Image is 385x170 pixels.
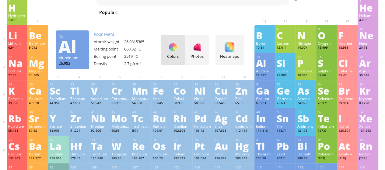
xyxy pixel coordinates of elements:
div: 118.71 [277,129,294,134]
div: Helium [359,13,377,18]
div: Barium [29,151,47,156]
div: Sulphur [318,68,335,73]
div: 15.999 [318,46,335,50]
div: 114.818 [256,129,274,134]
div: Zinc [235,96,253,101]
div: Au [215,141,232,151]
div: Hafnium [70,151,88,156]
div: 57 [50,138,67,142]
div: 27 [174,82,191,86]
span: H SO + NaOH [247,9,286,16]
div: Photos [185,54,209,59]
div: 2519 °C [124,54,155,59]
div: Rhodium [173,124,191,129]
div: 126.904 [338,129,356,134]
div: Ru [153,113,170,123]
div: 131.293 [359,129,377,134]
div: Gallium [256,96,274,101]
div: 92.906 [91,129,109,134]
div: 26 [153,82,170,86]
sub: 2 [214,12,215,16]
div: Ag [215,113,232,123]
div: Re [132,141,150,151]
div: Popular: [99,9,122,17]
div: P [297,58,315,68]
div: B [256,30,274,40]
div: 30 [236,82,253,86]
div: Cr [111,86,129,95]
div: 9 [339,27,356,31]
div: 11 [9,55,26,59]
div: Bismuth [297,151,315,156]
div: 1.008 [8,18,26,23]
div: 88.906 [50,129,67,134]
div: 79 [215,138,232,142]
div: 10 [359,27,377,31]
div: Y [50,113,67,123]
div: As [297,86,315,95]
div: 26.9815385 [124,39,155,44]
div: Ge [277,86,294,95]
div: Br [338,86,356,95]
div: 51.996 [111,101,129,106]
div: Iridium [173,151,191,156]
div: Calcium [29,96,47,101]
div: Si [277,58,294,68]
div: Sc [50,86,67,95]
div: 32 [277,82,294,86]
div: Chromium [111,96,129,101]
div: 35 [339,82,356,86]
div: 14 [277,55,294,59]
div: Ta [91,141,109,151]
div: Zr [70,113,88,123]
div: Sb [297,113,315,123]
div: 6.94 [8,46,26,50]
div: Mn [132,86,150,95]
div: Pt [194,141,212,151]
div: In [256,113,274,123]
div: Hg [235,141,253,151]
div: 23 [91,82,109,86]
div: 49 [256,110,274,114]
div: Rn [359,141,377,151]
div: Astatine [338,151,356,156]
div: 34 [318,82,335,86]
div: 40.078 [29,101,47,106]
div: 86 [359,138,377,142]
div: Ga [256,86,274,95]
div: Gold [215,151,232,156]
div: Zirconium [70,124,88,129]
div: Krypton [359,96,377,101]
div: [97] [132,129,150,134]
div: Rhenium [132,151,150,156]
div: Se [318,86,335,95]
div: Aluminium [59,55,86,61]
div: Pb [277,141,294,151]
sub: 2 [194,12,196,16]
div: 4 [29,27,47,31]
div: Germanium [277,96,294,101]
div: 72 [71,138,88,142]
div: Ne [359,30,377,40]
div: Iodine [338,124,356,129]
div: Beryllium [29,41,47,46]
div: 12 [29,55,47,59]
div: 58.693 [194,101,212,106]
div: 20.18 [359,46,377,50]
div: 107.868 [215,129,232,134]
div: V [91,86,109,95]
div: Tantalum [91,151,109,156]
div: Carbon [277,41,294,46]
div: 80 [236,138,253,142]
div: Ba [29,141,47,151]
div: Nb [91,113,109,123]
div: 50 [277,110,294,114]
div: Xenon [359,124,377,129]
div: Al [256,58,274,68]
div: Niobium [91,124,109,129]
span: HCl [230,9,245,16]
div: 47 [215,110,232,114]
div: Polonium [318,151,335,156]
div: Lanthanum [50,151,67,156]
div: Sr [29,113,47,123]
